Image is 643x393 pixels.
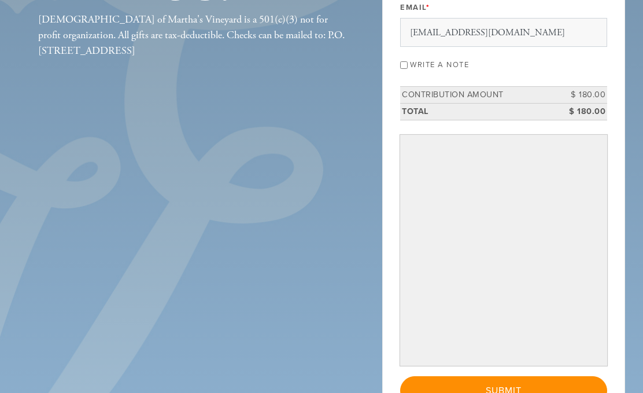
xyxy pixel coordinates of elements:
[402,137,605,363] iframe: Secure payment input frame
[400,103,555,120] td: Total
[426,3,430,12] span: This field is required.
[555,103,607,120] td: $ 180.00
[400,87,555,104] td: Contribution Amount
[555,87,607,104] td: $ 180.00
[38,12,345,58] div: [DEMOGRAPHIC_DATA] of Martha's Vineyard is a 501(c)(3) not for profit organization. All gifts are...
[400,2,430,13] label: Email
[410,60,469,69] label: Write a note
